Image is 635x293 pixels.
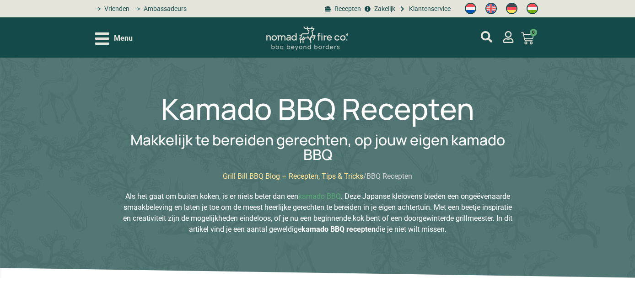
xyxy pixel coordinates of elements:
span: Ambassadeurs [141,4,187,14]
img: Engels [485,3,497,14]
img: Hongaars [527,3,538,14]
a: grill bill zakeljk [363,4,395,14]
span: Recepten [332,4,361,14]
h1: Kamado BBQ Recepten [161,94,474,123]
img: Duits [506,3,517,14]
span: Vrienden [102,4,129,14]
a: kamado BBQ [298,192,341,201]
span: 0 [530,29,537,36]
a: grill bill ambassadors [132,4,187,14]
p: Als het gaat om buiten koken, is er niets beter dan een . Deze Japanse kleiovens bieden een ongeë... [121,191,514,235]
a: grill bill klantenservice [398,4,450,14]
a: grill bill vrienden [92,4,129,14]
a: mijn account [481,31,492,43]
img: Nederlands [465,3,476,14]
a: Grill Bill BBQ Blog – Recepten, Tips & Tricks [223,172,363,181]
span: Menu [114,33,133,44]
a: Switch to Hongaars [522,0,543,17]
a: 0 [510,27,545,50]
span: Klantenservice [407,4,451,14]
span: Zakelijk [372,4,395,14]
h2: Makkelijk te bereiden gerechten, op jouw eigen kamado BBQ [121,133,514,162]
strong: kamado BBQ recepten [301,225,376,234]
span: / [363,172,366,181]
div: Open/Close Menu [95,31,133,47]
a: Switch to Engels [481,0,501,17]
img: Nomad Logo [266,27,348,51]
a: BBQ recepten [323,4,361,14]
a: mijn account [502,31,514,43]
span: BBQ Recepten [366,172,412,181]
a: Switch to Duits [501,0,522,17]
